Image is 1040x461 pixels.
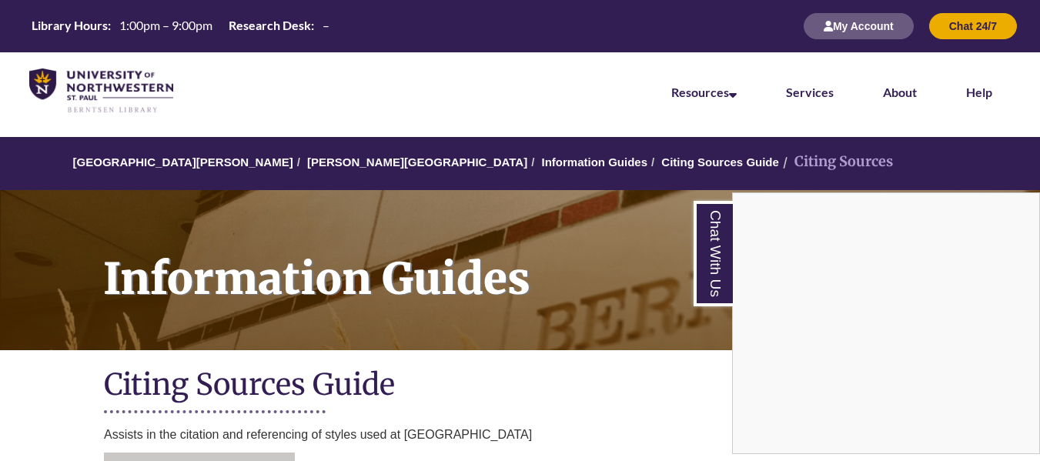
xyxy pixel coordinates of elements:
div: Chat With Us [732,192,1040,454]
a: Chat With Us [694,201,733,306]
a: Resources [671,85,737,99]
a: Services [786,85,834,99]
img: UNWSP Library Logo [29,68,173,114]
a: Help [966,85,992,99]
a: About [883,85,917,99]
iframe: Chat Widget [733,193,1039,453]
